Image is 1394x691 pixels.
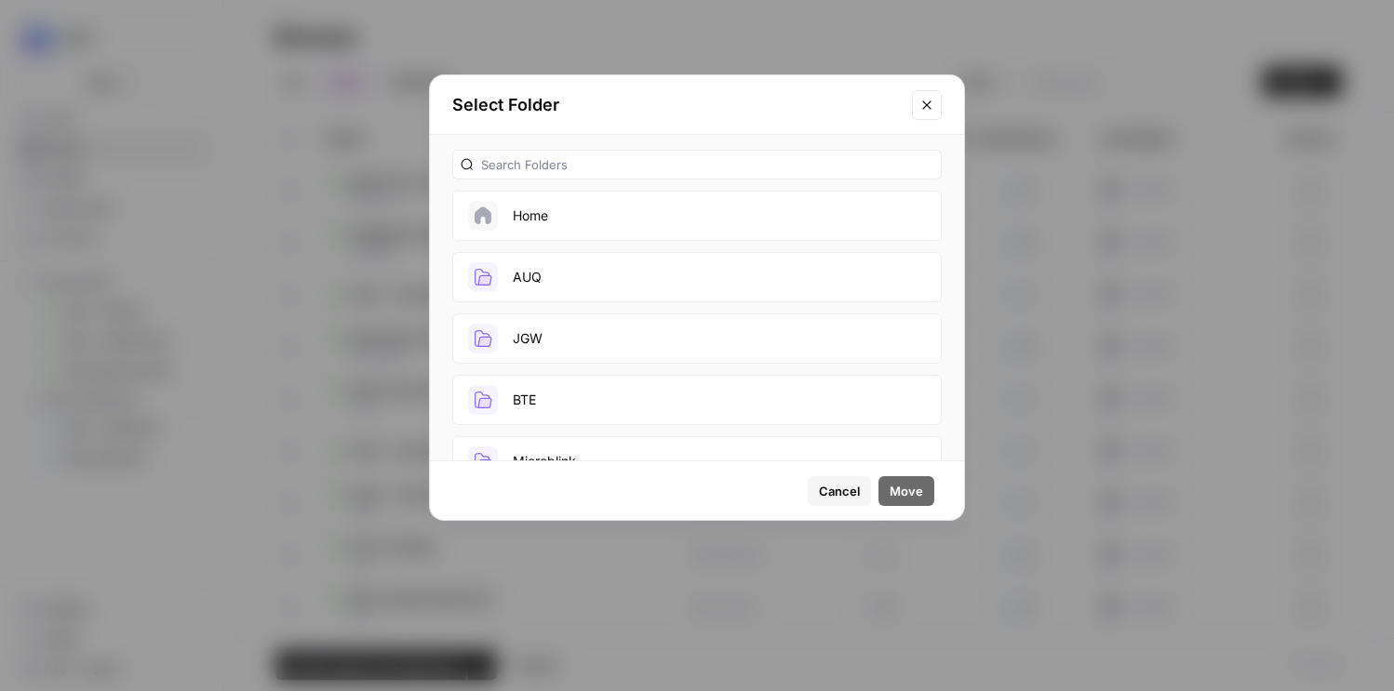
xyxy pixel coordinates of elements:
[452,92,901,118] h2: Select Folder
[452,191,942,241] button: Home
[452,375,942,425] button: BTE
[808,476,871,506] button: Cancel
[912,90,942,120] button: Close modal
[481,155,933,174] input: Search Folders
[452,436,942,486] button: Microblink
[452,313,942,364] button: JGW
[890,482,923,500] span: Move
[452,252,942,302] button: AUQ
[819,482,860,500] span: Cancel
[878,476,934,506] button: Move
